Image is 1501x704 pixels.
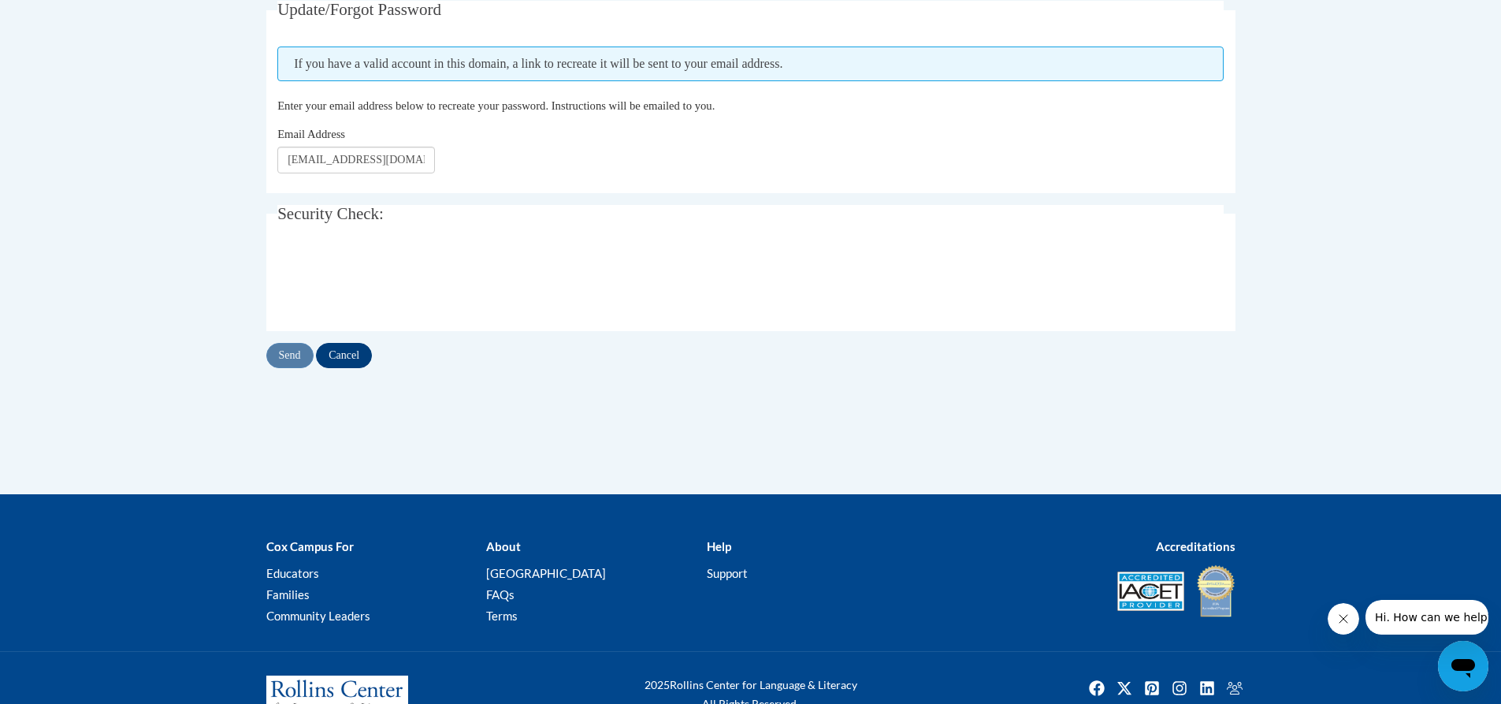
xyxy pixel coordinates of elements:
a: Linkedin [1194,676,1220,701]
a: [GEOGRAPHIC_DATA] [486,566,606,580]
span: If you have a valid account in this domain, a link to recreate it will be sent to your email addr... [277,47,1224,81]
iframe: Message from company [1365,600,1488,635]
a: Twitter [1112,676,1137,701]
b: Help [707,539,731,553]
a: Terms [486,609,518,623]
b: Accreditations [1156,539,1235,553]
a: Pinterest [1139,676,1165,701]
b: About [486,539,521,553]
img: Twitter icon [1112,676,1137,701]
a: Support [707,566,748,580]
a: Families [266,587,310,602]
img: Facebook group icon [1222,676,1247,701]
img: Facebook icon [1084,676,1109,701]
img: IDA® Accredited [1196,564,1235,619]
img: LinkedIn icon [1194,676,1220,701]
iframe: Button to launch messaging window [1438,641,1488,691]
a: Facebook Group [1222,676,1247,701]
span: 2025 [645,678,670,691]
img: Accredited IACET® Provider [1117,572,1184,611]
a: Instagram [1167,676,1192,701]
span: Email Address [277,128,345,140]
a: Facebook [1084,676,1109,701]
input: Email [277,147,435,173]
span: Enter your email address below to recreate your password. Instructions will be emailed to you. [277,99,715,112]
a: FAQs [486,587,515,602]
img: Instagram icon [1167,676,1192,701]
span: Security Check: [277,204,384,223]
a: Community Leaders [266,609,370,623]
a: Educators [266,566,319,580]
iframe: reCAPTCHA [277,250,517,311]
iframe: Close message [1328,603,1359,635]
b: Cox Campus For [266,539,354,553]
span: Hi. How can we help? [9,11,128,24]
input: Cancel [316,343,372,368]
img: Pinterest icon [1139,676,1165,701]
